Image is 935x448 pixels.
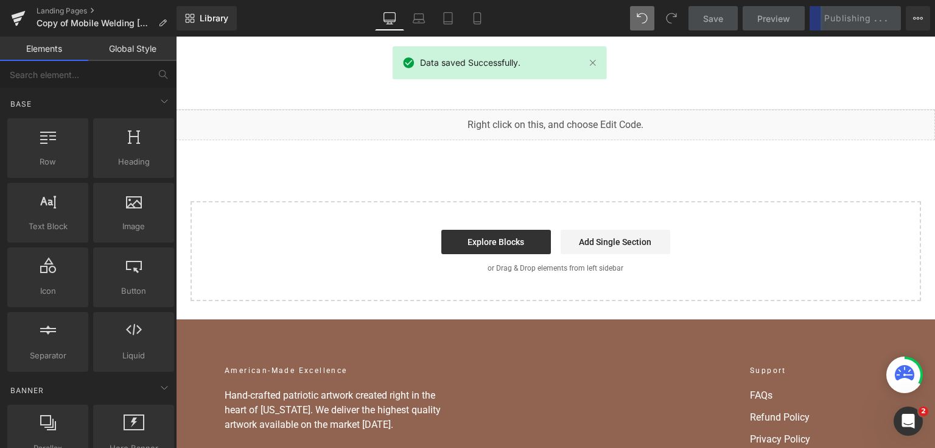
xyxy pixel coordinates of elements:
[574,329,710,340] h2: Support
[385,193,494,218] a: Add Single Section
[703,12,723,25] span: Save
[200,13,228,24] span: Library
[743,6,805,30] a: Preview
[420,56,520,69] span: Data saved Successfully.
[375,6,404,30] a: Desktop
[37,6,177,16] a: Landing Pages
[11,155,85,168] span: Row
[34,227,726,236] p: or Drag & Drop elements from left sidebar
[9,385,45,396] span: Banner
[97,285,170,297] span: Button
[177,6,237,30] a: New Library
[463,6,492,30] a: Mobile
[37,18,153,28] span: Copy of Mobile Welding [GEOGRAPHIC_DATA]
[11,220,85,233] span: Text Block
[404,6,433,30] a: Laptop
[906,6,930,30] button: More
[659,6,684,30] button: Redo
[11,349,85,362] span: Separator
[265,193,375,218] a: Explore Blocks
[894,407,923,436] iframe: Intercom live chat
[574,396,710,410] a: Privacy Policy
[97,349,170,362] span: Liquid
[757,12,790,25] span: Preview
[49,352,280,396] p: Hand-crafted patriotic artwork created right in the heart of [US_STATE]. We deliver the highest q...
[574,352,710,366] a: FAQs
[97,155,170,168] span: Heading
[49,329,280,340] h2: American-Made Excellence
[433,6,463,30] a: Tablet
[630,6,654,30] button: Undo
[97,220,170,233] span: Image
[919,407,928,416] span: 2
[9,98,33,110] span: Base
[88,37,177,61] a: Global Style
[11,285,85,297] span: Icon
[574,374,710,388] a: Refund Policy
